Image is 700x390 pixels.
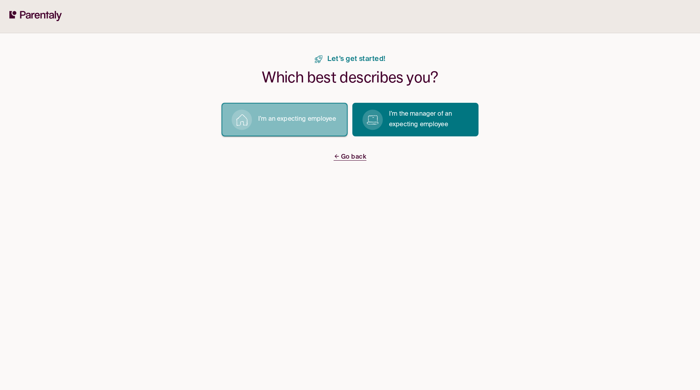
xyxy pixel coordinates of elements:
a: Go back [334,152,366,163]
span: Go back [334,154,366,161]
p: I’m the manager of an expecting employee [389,109,469,130]
h1: Which best describes you? [262,68,438,87]
p: I’m an expecting employee [258,114,336,125]
button: I’m an expecting employee [221,103,348,136]
button: I’m the manager of an expecting employee [352,103,479,136]
span: Let’s get started! [327,55,385,63]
